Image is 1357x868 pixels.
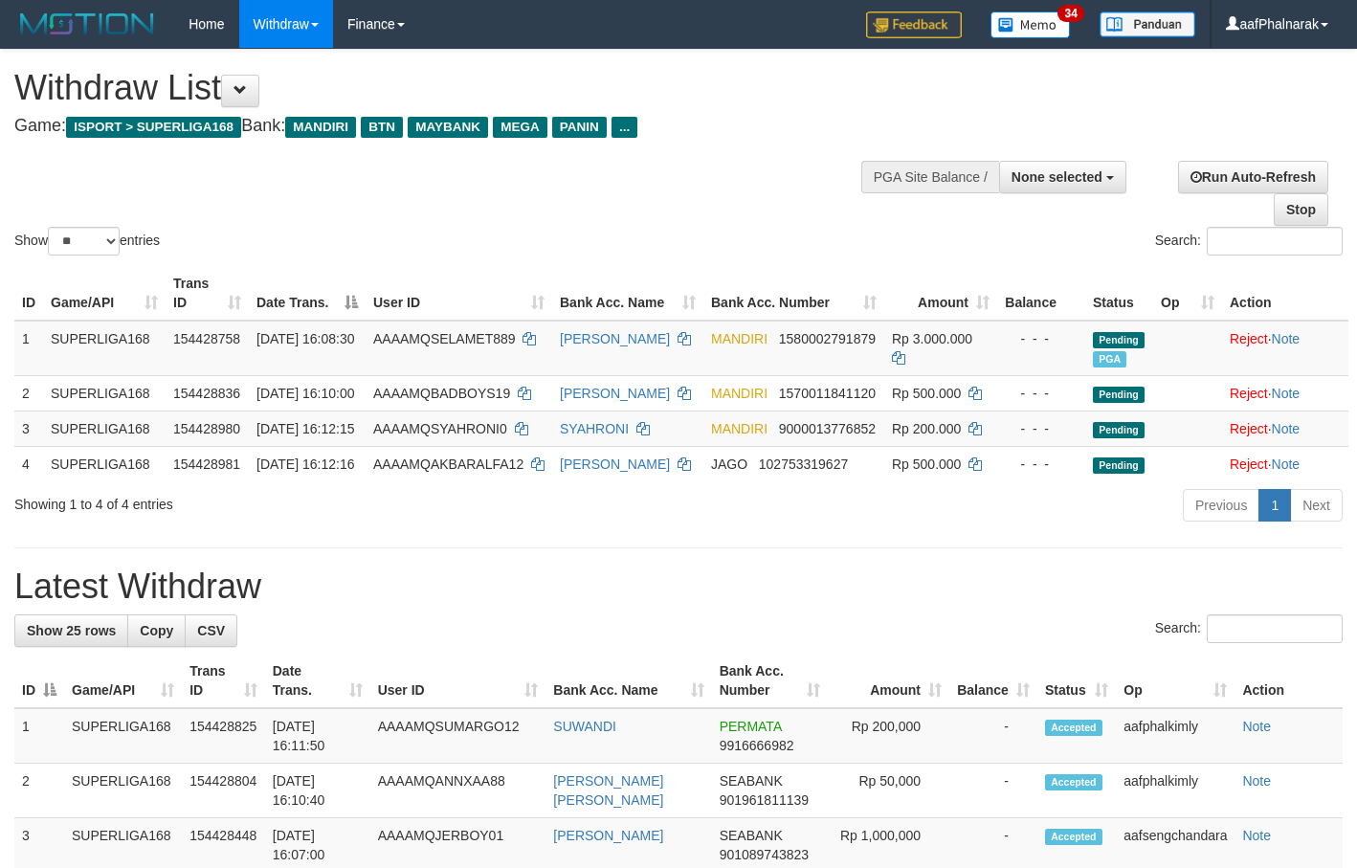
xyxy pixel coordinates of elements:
[173,456,240,472] span: 154428981
[1155,614,1343,643] label: Search:
[612,117,637,138] span: ...
[373,331,516,346] span: AAAAMQSELAMET889
[545,654,711,708] th: Bank Acc. Name: activate to sort column ascending
[1005,384,1078,403] div: - - -
[370,764,546,818] td: AAAAMQANNXAA88
[552,266,703,321] th: Bank Acc. Name: activate to sort column ascending
[1100,11,1195,37] img: panduan.png
[1290,489,1343,522] a: Next
[1272,331,1301,346] a: Note
[14,568,1343,606] h1: Latest Withdraw
[779,331,876,346] span: Copy 1580002791879 to clipboard
[43,446,166,481] td: SUPERLIGA168
[1093,457,1145,474] span: Pending
[1045,720,1102,736] span: Accepted
[1085,266,1153,321] th: Status
[999,161,1126,193] button: None selected
[256,421,354,436] span: [DATE] 16:12:15
[14,487,551,514] div: Showing 1 to 4 of 4 entries
[560,421,629,436] a: SYAHRONI
[140,623,173,638] span: Copy
[711,421,767,436] span: MANDIRI
[66,117,241,138] span: ISPORT > SUPERLIGA168
[1272,386,1301,401] a: Note
[1235,654,1343,708] th: Action
[892,456,961,472] span: Rp 500.000
[361,117,403,138] span: BTN
[1155,227,1343,256] label: Search:
[265,764,370,818] td: [DATE] 16:10:40
[366,266,552,321] th: User ID: activate to sort column ascending
[1272,456,1301,472] a: Note
[828,708,949,764] td: Rp 200,000
[1207,227,1343,256] input: Search:
[14,375,43,411] td: 2
[1230,456,1268,472] a: Reject
[866,11,962,38] img: Feedback.jpg
[1230,421,1268,436] a: Reject
[27,623,116,638] span: Show 25 rows
[1045,829,1102,845] span: Accepted
[828,764,949,818] td: Rp 50,000
[14,69,885,107] h1: Withdraw List
[14,614,128,647] a: Show 25 rows
[759,456,848,472] span: Copy 102753319627 to clipboard
[173,331,240,346] span: 154428758
[1057,5,1083,22] span: 34
[14,654,64,708] th: ID: activate to sort column descending
[64,708,182,764] td: SUPERLIGA168
[256,386,354,401] span: [DATE] 16:10:00
[1012,169,1102,185] span: None selected
[285,117,356,138] span: MANDIRI
[1242,828,1271,843] a: Note
[1037,654,1116,708] th: Status: activate to sort column ascending
[703,266,884,321] th: Bank Acc. Number: activate to sort column ascending
[712,654,829,708] th: Bank Acc. Number: activate to sort column ascending
[1093,422,1145,438] span: Pending
[1274,193,1328,226] a: Stop
[1116,654,1235,708] th: Op: activate to sort column ascending
[1183,489,1259,522] a: Previous
[370,708,546,764] td: AAAAMQSUMARGO12
[249,266,366,321] th: Date Trans.: activate to sort column descending
[884,266,997,321] th: Amount: activate to sort column ascending
[1093,387,1145,403] span: Pending
[779,421,876,436] span: Copy 9000013776852 to clipboard
[711,386,767,401] span: MANDIRI
[14,446,43,481] td: 4
[720,847,809,862] span: Copy 901089743823 to clipboard
[711,456,747,472] span: JAGO
[173,421,240,436] span: 154428980
[14,411,43,446] td: 3
[373,421,507,436] span: AAAAMQSYAHRONI0
[720,792,809,808] span: Copy 901961811139 to clipboard
[949,708,1037,764] td: -
[560,456,670,472] a: [PERSON_NAME]
[861,161,999,193] div: PGA Site Balance /
[1093,332,1145,348] span: Pending
[493,117,547,138] span: MEGA
[1272,421,1301,436] a: Note
[173,386,240,401] span: 154428836
[373,386,510,401] span: AAAAMQBADBOYS19
[1222,411,1348,446] td: ·
[43,321,166,376] td: SUPERLIGA168
[127,614,186,647] a: Copy
[197,623,225,638] span: CSV
[182,764,265,818] td: 154428804
[182,654,265,708] th: Trans ID: activate to sort column ascending
[892,386,961,401] span: Rp 500.000
[552,117,607,138] span: PANIN
[1222,321,1348,376] td: ·
[1153,266,1222,321] th: Op: activate to sort column ascending
[1116,708,1235,764] td: aafphalkimly
[553,719,616,734] a: SUWANDI
[1222,375,1348,411] td: ·
[14,764,64,818] td: 2
[720,828,783,843] span: SEABANK
[166,266,249,321] th: Trans ID: activate to sort column ascending
[43,266,166,321] th: Game/API: activate to sort column ascending
[43,375,166,411] td: SUPERLIGA168
[1230,331,1268,346] a: Reject
[1222,446,1348,481] td: ·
